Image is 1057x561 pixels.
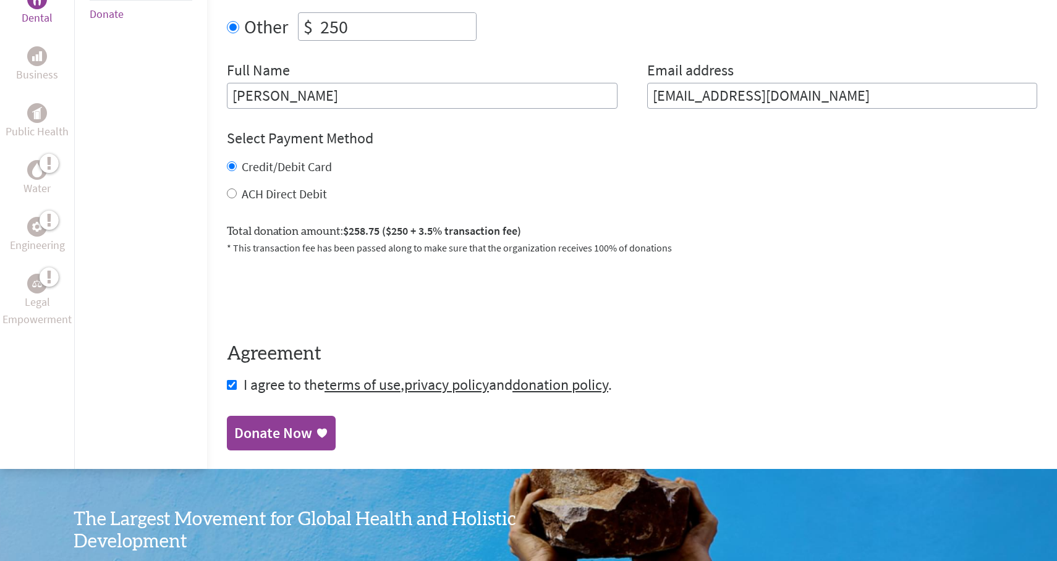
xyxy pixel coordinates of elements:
a: Legal EmpowermentLegal Empowerment [2,274,72,328]
label: Full Name [227,61,290,83]
h4: Select Payment Method [227,129,1037,148]
p: Legal Empowerment [2,293,72,328]
a: terms of use [325,375,401,394]
img: Engineering [32,221,42,231]
input: Enter Full Name [227,83,618,109]
img: Business [32,51,42,61]
a: BusinessBusiness [16,46,58,83]
img: Water [32,162,42,177]
h4: Agreement [227,343,1037,365]
p: Dental [22,9,53,27]
a: Donate [90,7,124,21]
div: Donate Now [234,423,312,443]
span: I agree to the , and . [244,375,612,394]
a: Public HealthPublic Health [6,103,69,140]
img: Legal Empowerment [32,280,42,287]
p: Water [23,180,51,197]
div: Legal Empowerment [27,274,47,293]
label: Total donation amount: [227,222,521,240]
img: Public Health [32,107,42,119]
label: Credit/Debit Card [242,159,332,174]
h3: The Largest Movement for Global Health and Holistic Development [74,508,528,553]
p: * This transaction fee has been passed along to make sure that the organization receives 100% of ... [227,240,1037,255]
span: $258.75 ($250 + 3.5% transaction fee) [343,224,521,238]
a: Donate Now [227,416,336,450]
div: Water [27,160,47,180]
p: Business [16,66,58,83]
p: Public Health [6,123,69,140]
p: Engineering [10,237,65,254]
a: WaterWater [23,160,51,197]
a: donation policy [512,375,608,394]
input: Enter Amount [318,13,476,40]
iframe: To enrich screen reader interactions, please activate Accessibility in Grammarly extension settings [227,270,415,318]
input: Your Email [647,83,1038,109]
a: privacy policy [404,375,489,394]
div: Business [27,46,47,66]
a: EngineeringEngineering [10,217,65,254]
label: ACH Direct Debit [242,186,327,201]
label: Other [244,12,288,41]
li: Donate [90,1,192,28]
div: $ [299,13,318,40]
label: Email address [647,61,734,83]
div: Public Health [27,103,47,123]
div: Engineering [27,217,47,237]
